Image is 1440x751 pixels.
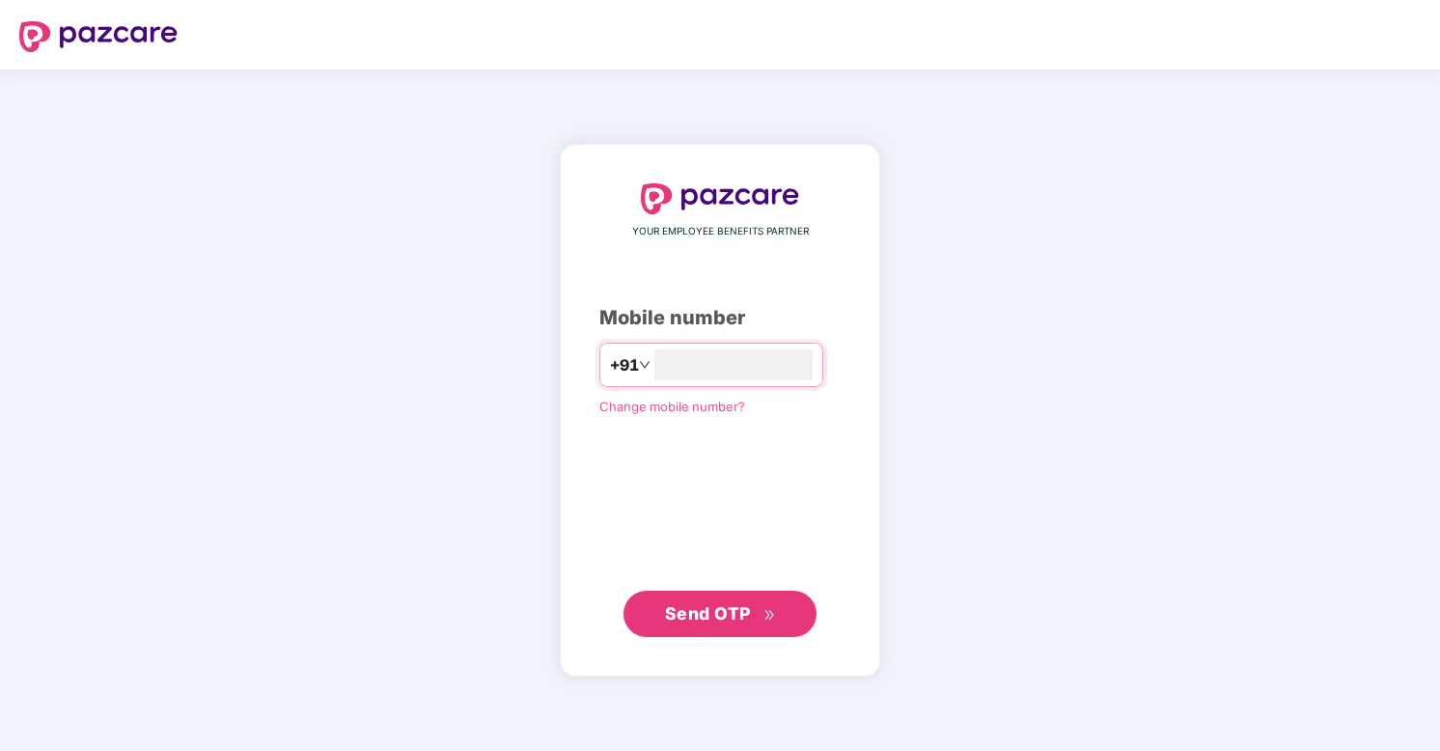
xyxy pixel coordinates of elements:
[763,609,776,622] span: double-right
[599,303,841,333] div: Mobile number
[599,399,745,414] a: Change mobile number?
[623,591,817,637] button: Send OTPdouble-right
[19,21,178,52] img: logo
[665,603,751,624] span: Send OTP
[639,359,651,371] span: down
[641,183,799,214] img: logo
[610,353,639,377] span: +91
[632,224,809,239] span: YOUR EMPLOYEE BENEFITS PARTNER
